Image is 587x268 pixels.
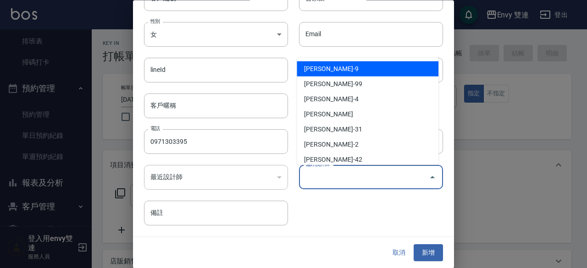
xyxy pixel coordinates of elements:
li: [PERSON_NAME]-2 [297,137,438,152]
div: 女 [144,22,288,47]
label: 性別 [150,18,160,25]
li: [PERSON_NAME]-31 [297,122,438,137]
li: [PERSON_NAME]-99 [297,77,438,92]
li: [PERSON_NAME]-9 [297,61,438,77]
li: [PERSON_NAME]-4 [297,92,438,107]
li: [PERSON_NAME]-42 [297,152,438,167]
button: Close [425,170,440,185]
button: 取消 [384,245,414,262]
button: 新增 [414,245,443,262]
li: [PERSON_NAME] [297,107,438,122]
label: 電話 [150,126,160,132]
